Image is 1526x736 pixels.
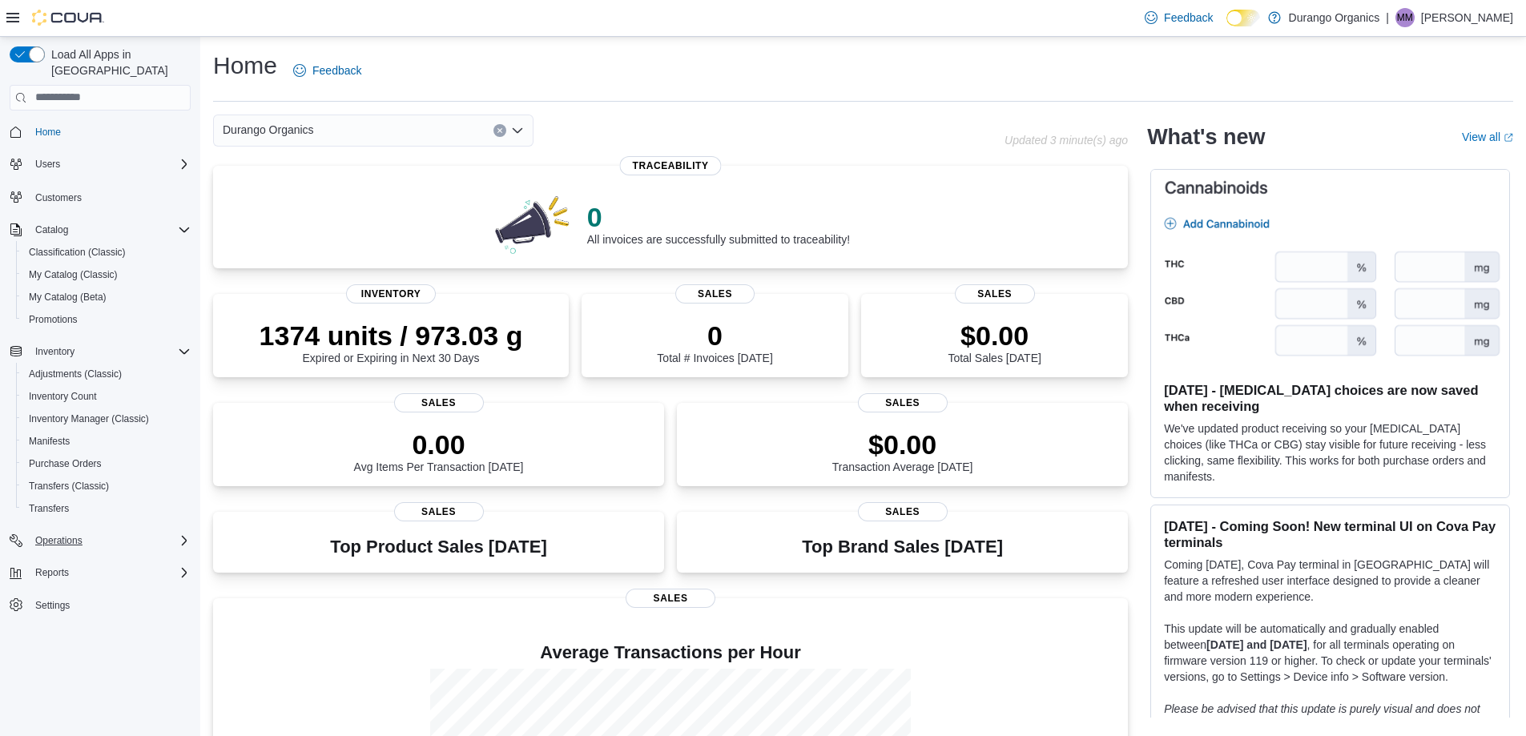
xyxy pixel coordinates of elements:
span: Inventory Count [22,387,191,406]
button: Classification (Classic) [16,241,197,263]
span: Inventory [29,342,191,361]
h2: What's new [1147,124,1265,150]
button: My Catalog (Classic) [16,263,197,286]
span: Inventory Manager (Classic) [29,412,149,425]
h1: Home [213,50,277,82]
button: Customers [3,185,197,208]
button: Promotions [16,308,197,331]
span: Settings [35,599,70,612]
button: Inventory Manager (Classic) [16,408,197,430]
p: [PERSON_NAME] [1421,8,1513,27]
span: Purchase Orders [22,454,191,473]
a: View allExternal link [1462,131,1513,143]
button: Operations [29,531,89,550]
p: This update will be automatically and gradually enabled between , for all terminals operating on ... [1164,621,1496,685]
span: Adjustments (Classic) [22,364,191,384]
button: Adjustments (Classic) [16,363,197,385]
p: | [1386,8,1389,27]
span: Sales [675,284,755,304]
h3: [DATE] - [MEDICAL_DATA] choices are now saved when receiving [1164,382,1496,414]
button: Inventory [3,340,197,363]
button: Manifests [16,430,197,452]
h3: Top Brand Sales [DATE] [802,537,1003,557]
a: Classification (Classic) [22,243,132,262]
p: 1374 units / 973.03 g [260,320,523,352]
span: Reports [35,566,69,579]
div: Expired or Expiring in Next 30 Days [260,320,523,364]
span: Sales [394,393,484,412]
button: Users [29,155,66,174]
span: Transfers (Classic) [29,480,109,493]
span: Promotions [29,313,78,326]
span: Users [29,155,191,174]
button: Transfers (Classic) [16,475,197,497]
h3: [DATE] - Coming Soon! New terminal UI on Cova Pay terminals [1164,518,1496,550]
div: Avg Items Per Transaction [DATE] [354,428,524,473]
p: 0.00 [354,428,524,461]
div: Total Sales [DATE] [948,320,1041,364]
span: Sales [858,393,948,412]
span: My Catalog (Beta) [29,291,107,304]
nav: Complex example [10,114,191,658]
a: Feedback [287,54,368,86]
button: Inventory Count [16,385,197,408]
a: Customers [29,188,88,207]
span: Customers [29,187,191,207]
a: Inventory Count [22,387,103,406]
div: Micheal McCay [1395,8,1415,27]
img: 0 [491,191,574,255]
button: Reports [3,561,197,584]
span: Classification (Classic) [29,246,126,259]
span: Transfers [29,502,69,515]
span: Sales [626,589,715,608]
span: Durango Organics [223,120,314,139]
button: Catalog [3,219,197,241]
strong: [DATE] and [DATE] [1206,638,1307,651]
span: Purchase Orders [29,457,102,470]
span: Home [35,126,61,139]
button: Settings [3,593,197,617]
span: MM [1397,8,1413,27]
a: Home [29,123,67,142]
div: Transaction Average [DATE] [832,428,973,473]
span: Home [29,122,191,142]
span: Inventory Manager (Classic) [22,409,191,428]
p: $0.00 [948,320,1041,352]
a: Adjustments (Classic) [22,364,128,384]
span: Inventory [35,345,74,358]
p: We've updated product receiving so your [MEDICAL_DATA] choices (like THCa or CBG) stay visible fo... [1164,420,1496,485]
button: Clear input [493,124,506,137]
span: Catalog [29,220,191,239]
span: Feedback [312,62,361,78]
span: Classification (Classic) [22,243,191,262]
span: My Catalog (Beta) [22,288,191,307]
span: Load All Apps in [GEOGRAPHIC_DATA] [45,46,191,78]
span: Transfers (Classic) [22,477,191,496]
span: Traceability [620,156,722,175]
span: Promotions [22,310,191,329]
span: Reports [29,563,191,582]
p: Updated 3 minute(s) ago [1005,134,1128,147]
button: Operations [3,529,197,552]
a: Transfers (Classic) [22,477,115,496]
p: Coming [DATE], Cova Pay terminal in [GEOGRAPHIC_DATA] will feature a refreshed user interface des... [1164,557,1496,605]
span: Operations [35,534,83,547]
button: Purchase Orders [16,452,197,475]
div: All invoices are successfully submitted to traceability! [587,201,850,246]
em: Please be advised that this update is purely visual and does not impact payment functionality. [1164,702,1480,731]
button: Reports [29,563,75,582]
span: Inventory Count [29,390,97,403]
p: Durango Organics [1289,8,1380,27]
a: My Catalog (Beta) [22,288,113,307]
h3: Top Product Sales [DATE] [330,537,546,557]
span: Adjustments (Classic) [29,368,122,380]
a: My Catalog (Classic) [22,265,124,284]
button: My Catalog (Beta) [16,286,197,308]
a: Manifests [22,432,76,451]
a: Purchase Orders [22,454,108,473]
p: $0.00 [832,428,973,461]
button: Transfers [16,497,197,520]
button: Inventory [29,342,81,361]
a: Promotions [22,310,84,329]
